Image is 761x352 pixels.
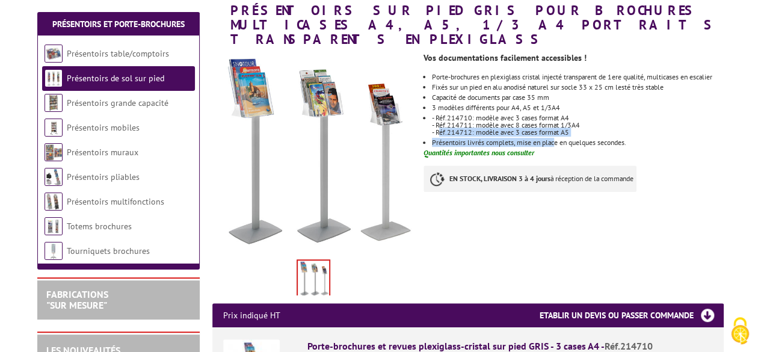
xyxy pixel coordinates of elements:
img: Présentoirs multifonctions [45,193,63,211]
a: Présentoirs mobiles [67,122,140,133]
a: Totems brochures [67,221,132,232]
p: Prix indiqué HT [223,303,280,327]
img: Présentoirs grande capacité [45,94,63,112]
a: Présentoirs table/comptoirs [67,48,169,59]
a: FABRICATIONS"Sur Mesure" [46,288,108,311]
font: Quantités importantes nous consulter [424,148,534,157]
h3: Etablir un devis ou passer commande [540,303,724,327]
li: Présentoirs livrés complets, mise en place en quelques secondes. [432,139,723,146]
p: à réception de la commande [424,165,636,192]
strong: Vos documentations facilement accessibles ! [424,52,587,63]
a: Présentoirs grande capacité [67,97,168,108]
a: Présentoirs de sol sur pied [67,73,164,84]
p: - Réf.214710: modèle avec 3 cases format A4 [432,114,723,122]
li: 3 modèles différents pour A4, A5 et 1/3A4 [432,104,723,111]
a: Présentoirs multifonctions [67,196,164,207]
a: Tourniquets brochures [67,245,150,256]
li: Porte-brochures en plexiglass cristal injecté transparent de 1ere qualité, multicases en escalier [432,73,723,81]
li: Fixés sur un pied en alu anodisé naturel sur socle 33 x 25 cm lesté très stable [432,84,723,91]
img: presentoirs_de_sol_214710_1.jpg [298,261,329,298]
a: Présentoirs muraux [67,147,138,158]
img: Présentoirs de sol sur pied [45,69,63,87]
p: - Réf.214712: modèle avec 3 cases format A5 [432,129,723,136]
img: Tourniquets brochures [45,242,63,260]
img: Présentoirs table/comptoirs [45,45,63,63]
img: Cookies (fenêtre modale) [725,316,755,346]
a: Présentoirs pliables [67,171,140,182]
img: presentoirs_de_sol_214710_1.jpg [212,53,415,256]
img: Présentoirs muraux [45,143,63,161]
strong: EN STOCK, LIVRAISON 3 à 4 jours [449,174,550,183]
img: Présentoirs mobiles [45,119,63,137]
span: Réf.214710 [605,340,653,352]
p: - Réf.214711: modèle avec 8 cases format 1/3A4 [432,122,723,129]
button: Cookies (fenêtre modale) [719,311,761,352]
img: Totems brochures [45,217,63,235]
img: Présentoirs pliables [45,168,63,186]
a: Présentoirs et Porte-brochures [52,19,185,29]
li: Capacité de documents par case 35 mm [432,94,723,101]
